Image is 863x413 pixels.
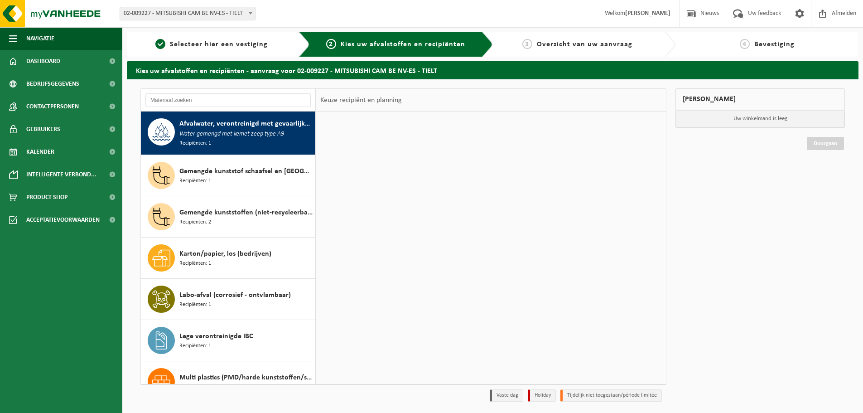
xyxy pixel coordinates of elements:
[26,73,79,95] span: Bedrijfsgegevens
[127,61,858,79] h2: Kies uw afvalstoffen en recipiënten - aanvraag voor 02-009227 - MITSUBISHI CAM BE NV-ES - TIELT
[141,238,315,279] button: Karton/papier, los (bedrijven) Recipiënten: 1
[155,39,165,49] span: 1
[560,389,662,402] li: Tijdelijk niet toegestaan/période limitée
[625,10,670,17] strong: [PERSON_NAME]
[26,27,54,50] span: Navigatie
[179,218,211,227] span: Recipiënten: 2
[341,41,465,48] span: Kies uw afvalstoffen en recipiënten
[675,88,845,110] div: [PERSON_NAME]
[316,89,406,112] div: Keuze recipiënt en planning
[26,95,79,118] span: Contactpersonen
[490,389,523,402] li: Vaste dag
[326,39,336,49] span: 2
[528,389,556,402] li: Holiday
[179,207,313,218] span: Gemengde kunststoffen (niet-recycleerbaar), exclusief PVC
[141,112,315,155] button: Afvalwater, verontreinigd met gevaarlijke producten Water gemengd met kemet zeep type A9 Recipiën...
[170,41,268,48] span: Selecteer hier een vestiging
[179,301,211,309] span: Recipiënten: 1
[141,361,315,403] button: Multi plastics (PMD/harde kunststoffen/spanbanden/EPS/folie naturel/folie gemengd) Recipiënten: 1
[740,39,750,49] span: 4
[179,177,211,185] span: Recipiënten: 1
[141,196,315,238] button: Gemengde kunststoffen (niet-recycleerbaar), exclusief PVC Recipiënten: 2
[120,7,255,20] span: 02-009227 - MITSUBISHI CAM BE NV-ES - TIELT
[179,118,313,129] span: Afvalwater, verontreinigd met gevaarlijke producten
[26,50,60,73] span: Dashboard
[179,259,211,268] span: Recipiënten: 1
[26,209,100,231] span: Acceptatievoorwaarden
[676,110,844,127] p: Uw winkelmand is leeg
[179,383,211,392] span: Recipiënten: 1
[145,93,311,107] input: Materiaal zoeken
[807,137,844,150] a: Doorgaan
[754,41,795,48] span: Bevestiging
[26,141,54,163] span: Kalender
[179,248,271,259] span: Karton/papier, los (bedrijven)
[179,290,291,301] span: Labo-afval (corrosief - ontvlambaar)
[179,166,313,177] span: Gemengde kunststof schaafsel en [GEOGRAPHIC_DATA]
[179,129,284,139] span: Water gemengd met kemet zeep type A9
[141,320,315,361] button: Lege verontreinigde IBC Recipiënten: 1
[131,39,292,50] a: 1Selecteer hier een vestiging
[141,279,315,320] button: Labo-afval (corrosief - ontvlambaar) Recipiënten: 1
[537,41,632,48] span: Overzicht van uw aanvraag
[179,139,211,148] span: Recipiënten: 1
[179,331,253,342] span: Lege verontreinigde IBC
[26,163,96,186] span: Intelligente verbond...
[26,186,67,209] span: Product Shop
[179,372,313,383] span: Multi plastics (PMD/harde kunststoffen/spanbanden/EPS/folie naturel/folie gemengd)
[522,39,532,49] span: 3
[26,118,60,141] span: Gebruikers
[179,342,211,350] span: Recipiënten: 1
[141,155,315,196] button: Gemengde kunststof schaafsel en [GEOGRAPHIC_DATA] Recipiënten: 1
